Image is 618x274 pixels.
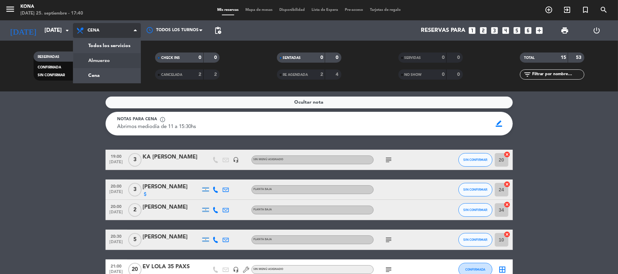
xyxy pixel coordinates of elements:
i: [DATE] [5,23,41,38]
i: looks_4 [502,26,510,35]
div: [DATE] 25. septiembre - 17:40 [20,10,83,17]
i: cancel [504,231,511,238]
span: SERVIDAS [405,56,421,60]
div: KA [PERSON_NAME] [143,153,201,162]
strong: 0 [214,55,218,60]
span: pending_actions [214,26,222,35]
span: SIN CONFIRMAR [463,238,487,241]
i: headset_mic [233,267,239,273]
span: RESERVADAS [38,55,59,59]
span: Disponibilidad [276,8,308,12]
div: Kona [20,3,83,10]
strong: 0 [320,55,323,60]
a: Cena [73,68,141,83]
button: SIN CONFIRMAR [458,233,492,247]
button: SIN CONFIRMAR [458,153,492,167]
i: cancel [504,201,511,208]
span: Tarjetas de regalo [367,8,404,12]
span: [DATE] [108,190,125,197]
i: looks_two [479,26,488,35]
span: SIN CONFIRMAR [38,73,65,77]
span: 3 [128,153,142,167]
span: Notas para cena [117,116,157,123]
i: looks_6 [524,26,533,35]
span: 20:00 [108,202,125,210]
span: Abrimos mediodía de 11 a 15:30hs [117,124,196,129]
span: PLANTA BAJA [254,208,272,211]
span: Sin menú asignado [254,158,284,161]
i: turned_in_not [581,6,589,14]
span: border_color [492,117,506,130]
div: [PERSON_NAME] [143,183,201,191]
span: 5 [128,233,142,247]
span: Sin menú asignado [254,268,284,271]
strong: 15 [561,55,566,60]
span: 19:00 [108,152,125,160]
strong: 53 [576,55,583,60]
span: SIN CONFIRMAR [463,208,487,212]
span: 21:00 [108,262,125,270]
span: SIN CONFIRMAR [463,188,487,191]
i: search [600,6,608,14]
i: cancel [504,181,511,188]
i: subject [385,156,393,164]
i: add_circle_outline [545,6,553,14]
i: cancel [504,151,511,158]
span: 20:30 [108,232,125,240]
i: looks_3 [490,26,499,35]
span: RE AGENDADA [283,73,308,77]
a: Almuerzo [73,53,141,68]
span: Lista de Espera [308,8,341,12]
i: border_all [499,266,507,274]
strong: 4 [336,72,340,77]
a: Todos los servicios [73,38,141,53]
span: SENTADAS [283,56,301,60]
span: Mis reservas [214,8,242,12]
span: CHECK INS [161,56,180,60]
span: SIN CONFIRMAR [463,158,487,162]
div: EV LOLA 35 PAXS [143,262,201,271]
span: [DATE] [108,160,125,168]
span: PLANTA BAJA [254,238,272,241]
span: Ocultar nota [295,99,324,106]
i: looks_one [468,26,477,35]
i: attach_money [143,191,148,197]
span: CONFIRMADA [38,66,61,69]
div: [PERSON_NAME] [143,203,201,212]
span: Reservas para [421,27,466,34]
strong: 0 [442,55,445,60]
i: add_box [535,26,544,35]
strong: 0 [199,55,202,60]
span: TOTAL [524,56,535,60]
span: Mapa de mesas [242,8,276,12]
span: CONFIRMADA [465,268,485,271]
i: headset_mic [233,157,239,163]
button: SIN CONFIRMAR [458,203,492,217]
span: Cena [88,28,99,33]
span: Pre-acceso [341,8,367,12]
span: PLANTA BAJA [254,188,272,191]
i: menu [5,4,15,14]
div: LOG OUT [581,20,613,41]
span: [DATE] [108,240,125,248]
span: 3 [128,183,142,196]
strong: 2 [199,72,202,77]
i: looks_5 [513,26,522,35]
i: subject [385,266,393,274]
i: arrow_drop_down [63,26,71,35]
div: [PERSON_NAME] [143,233,201,241]
button: menu [5,4,15,17]
span: NO SHOW [405,73,422,77]
i: subject [385,236,393,244]
span: print [561,26,569,35]
i: filter_list [523,70,531,79]
button: SIN CONFIRMAR [458,183,492,196]
span: info_outline [160,117,166,123]
i: power_settings_new [593,26,601,35]
span: CANCELADA [161,73,182,77]
i: exit_to_app [563,6,571,14]
span: 20:00 [108,182,125,190]
strong: 0 [442,72,445,77]
span: [DATE] [108,210,125,218]
span: 2 [128,203,142,217]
